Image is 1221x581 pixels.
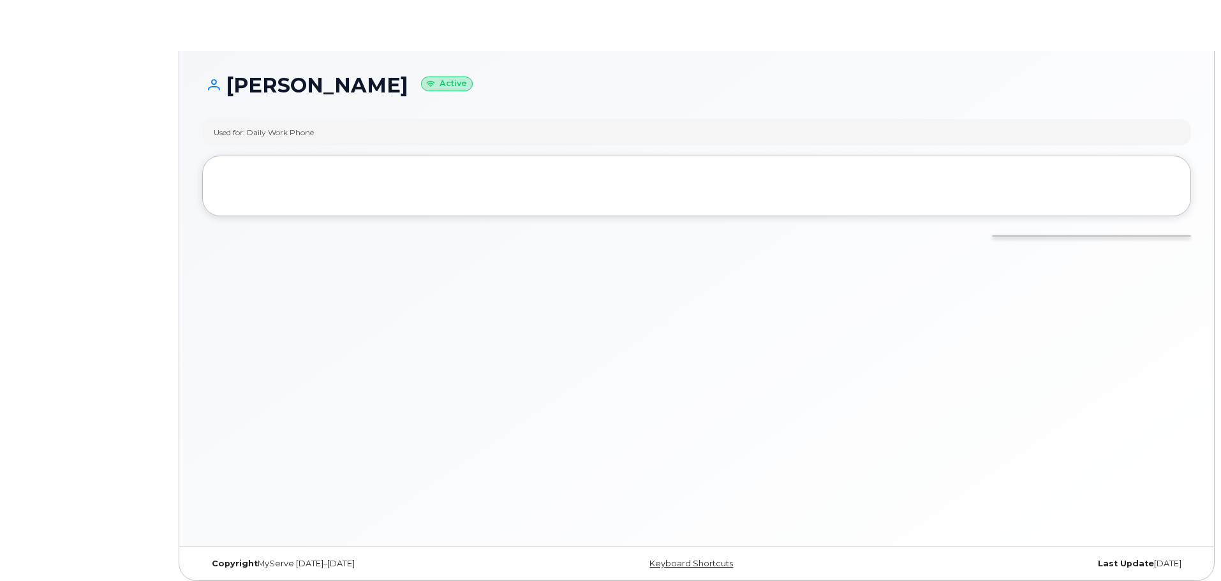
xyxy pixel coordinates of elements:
[202,74,1191,96] h1: [PERSON_NAME]
[1098,559,1154,568] strong: Last Update
[202,559,532,569] div: MyServe [DATE]–[DATE]
[212,559,258,568] strong: Copyright
[649,559,733,568] a: Keyboard Shortcuts
[421,77,473,91] small: Active
[214,127,314,138] div: Used for: Daily Work Phone
[861,559,1191,569] div: [DATE]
